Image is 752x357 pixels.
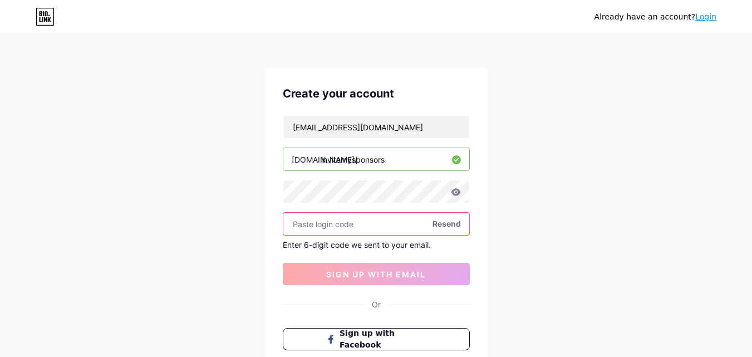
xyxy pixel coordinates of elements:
[283,148,469,170] input: username
[283,116,469,138] input: Email
[326,270,426,279] span: sign up with email
[594,11,716,23] div: Already have an account?
[340,327,426,351] span: Sign up with Facebook
[695,12,716,21] a: Login
[283,328,470,350] button: Sign up with Facebook
[292,154,357,165] div: [DOMAIN_NAME]/
[283,240,470,250] div: Enter 6-digit code we sent to your email.
[432,218,461,229] span: Resend
[283,213,469,235] input: Paste login code
[372,299,381,310] div: Or
[283,263,470,285] button: sign up with email
[283,85,470,102] div: Create your account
